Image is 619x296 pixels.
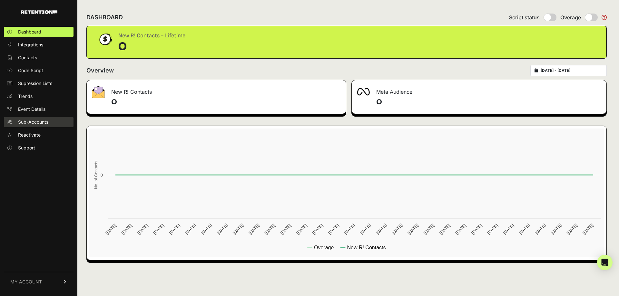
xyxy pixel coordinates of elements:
text: [DATE] [200,223,212,235]
text: [DATE] [407,223,419,235]
text: [DATE] [359,223,372,235]
img: fa-meta-2f981b61bb99beabf952f7030308934f19ce035c18b003e963880cc3fabeebb7.png [357,88,370,96]
text: [DATE] [264,223,276,235]
text: No. of Contacts [93,161,98,189]
text: [DATE] [582,223,594,235]
h2: DASHBOARD [86,13,123,22]
a: Trends [4,91,74,101]
text: [DATE] [327,223,340,235]
div: Meta Audience [352,80,606,100]
text: [DATE] [455,223,467,235]
span: Dashboard [18,29,41,35]
h2: Overview [86,66,114,75]
text: [DATE] [391,223,403,235]
span: Supression Lists [18,80,52,87]
span: Script status [509,14,540,21]
span: Code Script [18,67,43,74]
text: [DATE] [550,223,563,235]
a: Supression Lists [4,78,74,89]
span: Support [18,145,35,151]
div: 0 [118,40,185,53]
text: [DATE] [438,223,451,235]
text: [DATE] [280,223,292,235]
text: New R! Contacts [347,245,386,250]
a: Contacts [4,53,74,63]
text: [DATE] [105,223,117,235]
h4: 0 [111,97,341,107]
text: [DATE] [232,223,244,235]
a: Support [4,143,74,153]
a: MY ACCOUNT [4,272,74,291]
text: [DATE] [152,223,165,235]
img: fa-envelope-19ae18322b30453b285274b1b8af3d052b27d846a4fbe8435d1a52b978f639a2.png [92,86,105,98]
div: New R! Contacts - Lifetime [118,31,185,40]
span: MY ACCOUNT [10,279,42,285]
div: Open Intercom Messenger [597,255,613,270]
a: Dashboard [4,27,74,37]
text: Overage [314,245,334,250]
text: [DATE] [136,223,149,235]
text: [DATE] [184,223,197,235]
text: [DATE] [121,223,133,235]
span: Trends [18,93,33,100]
span: Contacts [18,54,37,61]
span: Event Details [18,106,45,112]
a: Code Script [4,65,74,76]
text: [DATE] [248,223,260,235]
a: Sub-Accounts [4,117,74,127]
span: Integrations [18,42,43,48]
span: Overage [560,14,581,21]
h4: 0 [376,97,601,107]
text: [DATE] [216,223,229,235]
span: Reactivate [18,132,41,138]
text: [DATE] [343,223,356,235]
img: Retention.com [21,10,57,14]
text: [DATE] [534,223,546,235]
text: [DATE] [566,223,578,235]
a: Reactivate [4,130,74,140]
img: dollar-coin-05c43ed7efb7bc0c12610022525b4bbbb207c7efeef5aecc26f025e68dcafac9.png [97,31,113,47]
text: [DATE] [423,223,435,235]
text: [DATE] [518,223,531,235]
text: [DATE] [486,223,499,235]
text: [DATE] [470,223,483,235]
text: [DATE] [502,223,515,235]
a: Event Details [4,104,74,114]
text: [DATE] [168,223,181,235]
text: [DATE] [295,223,308,235]
text: 0 [101,173,103,177]
div: New R! Contacts [87,80,346,100]
text: [DATE] [311,223,324,235]
span: Sub-Accounts [18,119,48,125]
text: [DATE] [375,223,388,235]
a: Integrations [4,40,74,50]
